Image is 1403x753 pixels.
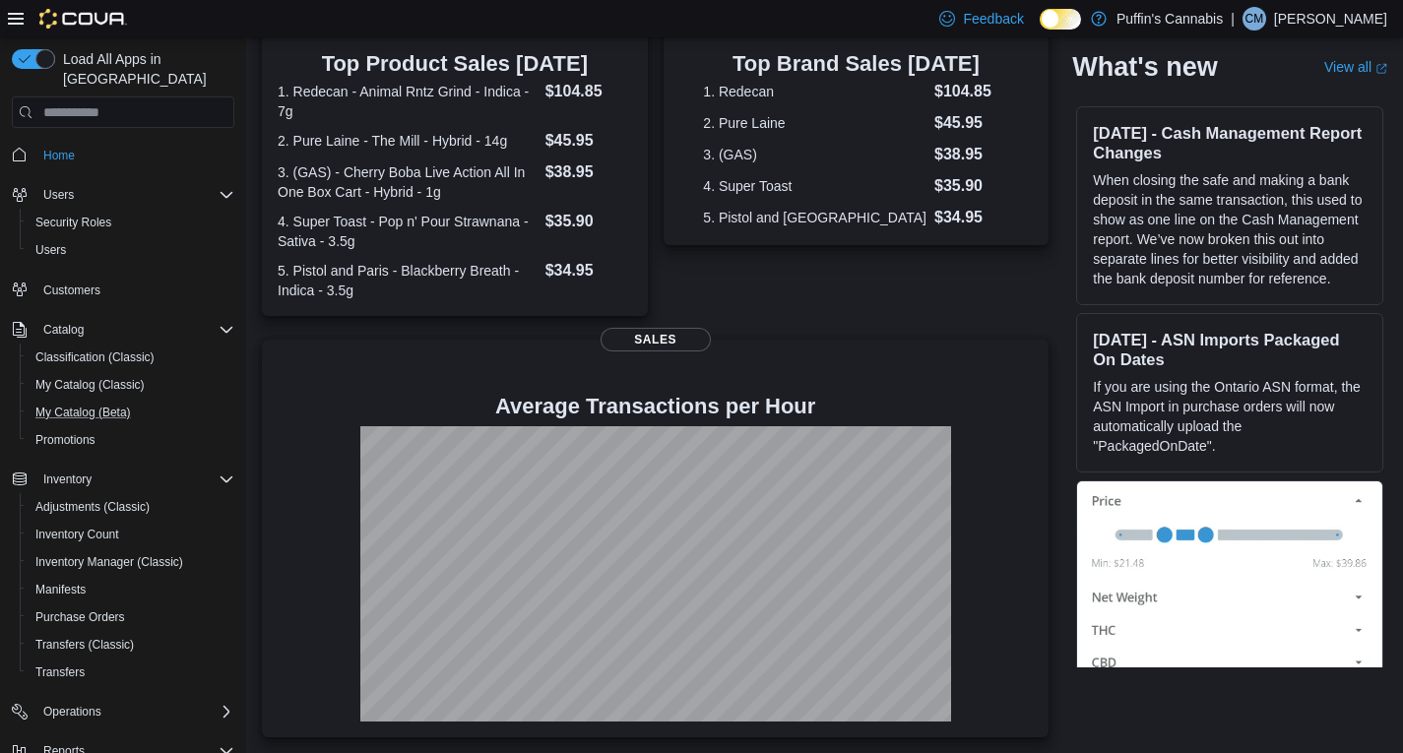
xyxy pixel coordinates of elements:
button: My Catalog (Classic) [20,371,242,399]
span: Adjustments (Classic) [35,499,150,515]
span: Inventory Count [28,523,234,546]
dd: $104.85 [545,80,632,103]
span: Inventory [43,471,92,487]
dt: 2. Pure Laine [703,113,926,133]
a: Purchase Orders [28,605,133,629]
button: Purchase Orders [20,603,242,631]
span: Users [35,242,66,258]
p: | [1231,7,1235,31]
button: Classification (Classic) [20,344,242,371]
a: Users [28,238,74,262]
a: My Catalog (Beta) [28,401,139,424]
p: Puffin's Cannabis [1116,7,1223,31]
button: Users [35,183,82,207]
span: My Catalog (Beta) [28,401,234,424]
span: Transfers [35,664,85,680]
a: Inventory Manager (Classic) [28,550,191,574]
a: Transfers [28,660,93,684]
button: Customers [4,276,242,304]
button: Home [4,140,242,168]
span: Inventory [35,468,234,491]
span: My Catalog (Beta) [35,405,131,420]
span: Users [43,187,74,203]
span: My Catalog (Classic) [28,373,234,397]
svg: External link [1375,62,1387,74]
h3: Top Brand Sales [DATE] [703,52,1008,76]
dd: $34.95 [934,206,1009,229]
a: My Catalog (Classic) [28,373,153,397]
span: Home [43,148,75,163]
a: Transfers (Classic) [28,633,142,657]
button: Inventory [35,468,99,491]
span: Inventory Manager (Classic) [35,554,183,570]
h4: Average Transactions per Hour [278,395,1033,418]
dd: $45.95 [545,129,632,153]
dt: 1. Redecan [703,82,926,101]
dd: $34.95 [545,259,632,282]
button: Users [4,181,242,209]
span: Operations [35,700,234,723]
dt: 5. Pistol and Paris - Blackberry Breath - Indica - 3.5g [278,261,538,300]
div: Curtis Muir [1243,7,1266,31]
input: Dark Mode [1040,9,1081,30]
span: Promotions [28,428,234,452]
dt: 4. Super Toast - Pop n' Pour Strawnana - Sativa - 3.5g [278,212,538,251]
dt: 3. (GAS) [703,145,926,164]
a: Inventory Count [28,523,127,546]
dd: $45.95 [934,111,1009,135]
button: Security Roles [20,209,242,236]
button: Transfers (Classic) [20,631,242,659]
dd: $35.90 [545,210,632,233]
dt: 5. Pistol and [GEOGRAPHIC_DATA] [703,208,926,227]
dd: $104.85 [934,80,1009,103]
span: Home [35,142,234,166]
a: Promotions [28,428,103,452]
span: Load All Apps in [GEOGRAPHIC_DATA] [55,49,234,89]
span: Adjustments (Classic) [28,495,234,519]
span: Security Roles [28,211,234,234]
a: Classification (Classic) [28,345,162,369]
a: Security Roles [28,211,119,234]
a: Manifests [28,578,94,601]
button: Catalog [4,316,242,344]
button: My Catalog (Beta) [20,399,242,426]
a: Customers [35,279,108,302]
button: Manifests [20,576,242,603]
button: Transfers [20,659,242,686]
span: Customers [35,278,234,302]
h3: [DATE] - ASN Imports Packaged On Dates [1093,330,1367,369]
a: Adjustments (Classic) [28,495,158,519]
span: Operations [43,704,101,720]
span: CM [1245,7,1264,31]
a: View allExternal link [1324,59,1387,75]
button: Operations [35,700,109,723]
button: Adjustments (Classic) [20,493,242,521]
span: Users [28,238,234,262]
dt: 2. Pure Laine - The Mill - Hybrid - 14g [278,131,538,151]
button: Users [20,236,242,264]
dt: 1. Redecan - Animal Rntz Grind - Indica - 7g [278,82,538,121]
span: Feedback [963,9,1023,29]
span: Inventory Manager (Classic) [28,550,234,574]
button: Inventory Count [20,521,242,548]
button: Inventory Manager (Classic) [20,548,242,576]
span: Inventory Count [35,527,119,542]
span: Customers [43,282,100,298]
span: Transfers [28,660,234,684]
button: Inventory [4,466,242,493]
button: Promotions [20,426,242,454]
span: Users [35,183,234,207]
dt: 4. Super Toast [703,176,926,196]
span: My Catalog (Classic) [35,377,145,393]
span: Catalog [35,318,234,342]
span: Manifests [35,582,86,597]
span: Transfers (Classic) [28,633,234,657]
span: Purchase Orders [28,605,234,629]
span: Transfers (Classic) [35,637,134,653]
span: Sales [601,328,711,351]
dd: $38.95 [545,160,632,184]
img: Cova [39,9,127,29]
span: Security Roles [35,215,111,230]
span: Purchase Orders [35,609,125,625]
p: When closing the safe and making a bank deposit in the same transaction, this used to show as one... [1093,170,1367,288]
